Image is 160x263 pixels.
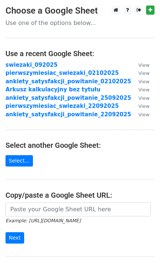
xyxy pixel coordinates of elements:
small: View [138,87,149,92]
a: ankiety_satysfakcji_powitanie_25092025 [5,95,131,101]
a: View [131,111,149,118]
small: View [138,95,149,101]
a: pierwszymiesiac_swiezaki_02102025 [5,70,119,76]
a: View [131,95,149,101]
a: ankiety_satysfakcji_powitanie_02102025 [5,78,131,85]
a: ankiety_satysfakcji_powitanie_22092025 [5,111,131,118]
h4: Copy/paste a Google Sheet URL: [5,191,155,200]
a: swiezaki_092025 [5,62,57,68]
a: View [131,78,149,85]
small: View [138,62,149,68]
a: View [131,70,149,76]
a: View [131,86,149,93]
h4: Use a recent Google Sheet: [5,49,155,58]
a: pierwszymiesiac_swiezaki_22092025 [5,103,119,109]
h3: Choose a Google Sheet [5,6,155,16]
small: View [138,112,149,117]
a: Arkusz kalkulacyjny bez tytułu [5,86,100,93]
a: View [131,62,149,68]
small: Example: [URL][DOMAIN_NAME] [5,218,81,223]
a: Select... [5,155,33,167]
small: View [138,103,149,109]
p: Use one of the options below... [5,19,155,27]
a: View [131,103,149,109]
input: Paste your Google Sheet URL here [5,202,151,216]
small: View [138,79,149,84]
h4: Select another Google Sheet: [5,141,155,150]
small: View [138,70,149,76]
input: Next [5,232,24,244]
